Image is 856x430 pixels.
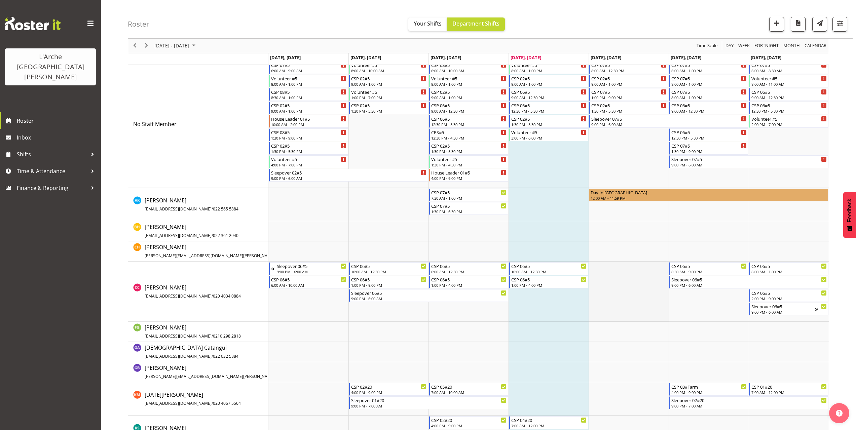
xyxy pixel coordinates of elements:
[751,263,827,269] div: CSP 06#5
[145,400,212,406] span: [EMAIL_ADDRESS][DOMAIN_NAME]
[271,68,346,73] div: 6:00 AM - 9:00 AM
[671,149,747,154] div: 1:30 PM - 9:00 PM
[271,115,346,122] div: House Leader 01#5
[351,269,426,274] div: 10:00 AM - 12:30 PM
[671,142,747,149] div: CSP 07#5
[769,17,784,32] button: Add a new shift
[131,42,140,50] button: Previous
[671,81,747,87] div: 8:00 AM - 1:00 PM
[669,128,748,141] div: No Staff Member"s event - CSP 06#5 Begin From Saturday, October 4, 2025 at 12:30:00 PM GMT+13:00 ...
[669,75,748,87] div: No Staff Member"s event - CSP 07#5 Begin From Saturday, October 4, 2025 at 8:00:00 AM GMT+13:00 E...
[511,102,587,109] div: CSP 06#5
[351,263,426,269] div: CSP 06#5
[753,42,780,50] button: Fortnight
[429,276,508,288] div: Crissandra Cruz"s event - CSP 06#5 Begin From Wednesday, October 1, 2025 at 1:00:00 PM GMT+13:00 ...
[271,135,346,141] div: 1:30 PM - 9:00 PM
[145,391,241,406] span: [DATE][PERSON_NAME]
[429,75,508,87] div: No Staff Member"s event - Volunteer #5 Begin From Wednesday, October 1, 2025 at 8:00:00 AM GMT+13...
[145,223,238,239] span: [PERSON_NAME]
[269,155,348,168] div: No Staff Member"s event - Volunteer #5 Begin From Monday, September 29, 2025 at 4:00:00 PM GMT+13...
[277,263,346,269] div: Sleepover 06#5
[511,81,587,87] div: 9:00 AM - 1:00 PM
[671,162,827,167] div: 9:00 PM - 6:00 AM
[431,115,507,122] div: CSP 06#5
[591,88,667,95] div: CSP 07#5
[751,390,827,395] div: 7:00 AM - 12:00 PM
[431,129,507,135] div: CPS#5
[213,400,241,406] span: 020 4067 5564
[431,423,507,428] div: 4:00 PM - 9:00 PM
[509,416,588,429] div: Katherine Shaw"s event - CSP 04#20 Begin From Thursday, October 2, 2025 at 7:00:00 AM GMT+13:00 E...
[269,276,348,288] div: Crissandra Cruz"s event - CSP 06#5 Begin From Monday, September 29, 2025 at 6:00:00 AM GMT+13:00 ...
[671,75,747,82] div: CSP 07#5
[351,68,426,73] div: 8:00 AM - 10:00 AM
[349,396,508,409] div: Kartik Mahajan"s event - Sleepover 01#20 Begin From Tuesday, September 30, 2025 at 9:00:00 PM GMT...
[153,42,198,50] button: October 2025
[351,81,426,87] div: 9:00 AM - 1:00 PM
[351,390,426,395] div: 4:00 PM - 9:00 PM
[271,95,346,100] div: 8:30 AM - 1:00 PM
[145,196,238,212] a: [PERSON_NAME][EMAIL_ADDRESS][DOMAIN_NAME]/022 565 5884
[145,344,238,360] a: [DEMOGRAPHIC_DATA] Catangui[EMAIL_ADDRESS][DOMAIN_NAME]/022 032 5884
[133,120,177,128] a: No Staff Member
[431,142,507,149] div: CSP 02#5
[511,108,587,114] div: 12:30 PM - 5:30 PM
[511,122,587,127] div: 1:30 PM - 5:30 PM
[671,282,827,288] div: 9:00 PM - 6:00 AM
[511,276,587,283] div: CSP 06#5
[452,20,499,27] span: Department Shifts
[145,233,212,238] span: [EMAIL_ADDRESS][DOMAIN_NAME]
[671,390,747,395] div: 4:00 PM - 9:00 PM
[431,175,507,181] div: 4:00 PM - 9:00 PM
[431,102,507,109] div: CSP 06#5
[271,102,346,109] div: CSP 02#5
[749,75,828,87] div: No Staff Member"s event - Volunteer #5 Begin From Sunday, October 5, 2025 at 8:00:00 AM GMT+13:00...
[271,75,346,82] div: Volunteer #5
[671,397,827,403] div: Sleepover 02#20
[213,333,241,339] span: 0210 298 2818
[145,243,302,259] a: [PERSON_NAME][PERSON_NAME][EMAIL_ADDRESS][DOMAIN_NAME][PERSON_NAME]
[669,262,748,275] div: Crissandra Cruz"s event - CSP 06#5 Begin From Saturday, October 4, 2025 at 6:30:00 AM GMT+13:00 E...
[17,132,98,143] span: Inbox
[447,17,505,31] button: Department Shifts
[212,206,213,212] span: /
[429,416,508,429] div: Katherine Shaw"s event - CSP 02#20 Begin From Wednesday, October 1, 2025 at 4:00:00 PM GMT+13:00 ...
[17,116,98,126] span: Roster
[751,269,827,274] div: 6:00 AM - 1:00 PM
[128,342,268,362] td: Gay Catangui resource
[142,42,151,50] button: Next
[591,102,667,109] div: CSP 02#5
[129,39,141,53] div: previous period
[751,309,815,315] div: 9:00 PM - 6:00 AM
[843,192,856,238] button: Feedback - Show survey
[509,102,588,114] div: No Staff Member"s event - CSP 06#5 Begin From Thursday, October 2, 2025 at 12:30:00 PM GMT+13:00 ...
[145,197,238,212] span: [PERSON_NAME]
[431,122,507,127] div: 12:30 PM - 5:30 PM
[414,20,442,27] span: Your Shifts
[271,276,346,283] div: CSP 06#5
[431,156,507,162] div: Volunteer #5
[431,195,507,201] div: 7:30 AM - 1:00 PM
[782,42,801,50] button: Timeline Month
[751,68,827,73] div: 6:00 AM - 8:30 AM
[145,293,212,299] span: [EMAIL_ADDRESS][DOMAIN_NAME]
[213,233,238,238] span: 022 361 2940
[751,122,827,127] div: 2:00 PM - 7:00 PM
[749,303,828,315] div: Crissandra Cruz"s event - Sleepover 06#5 Begin From Sunday, October 5, 2025 at 9:00:00 PM GMT+13:...
[351,282,426,288] div: 1:00 PM - 9:00 PM
[509,88,588,101] div: No Staff Member"s event - CSP 06#5 Begin From Thursday, October 2, 2025 at 9:00:00 AM GMT+13:00 E...
[671,102,747,109] div: CSP 06#5
[17,149,87,159] span: Shifts
[589,61,668,74] div: No Staff Member"s event - CSP 07#5 Begin From Friday, October 3, 2025 at 8:00:00 AM GMT+13:00 End...
[429,383,508,396] div: Kartik Mahajan"s event - CSP 05#20 Begin From Wednesday, October 1, 2025 at 7:00:00 AM GMT+13:00 ...
[431,263,507,269] div: CSP 06#5
[671,383,747,390] div: CSP 03#Farm
[351,102,426,109] div: CSP 02#5
[213,353,238,359] span: 022 032 5884
[128,322,268,342] td: Faustina Gaensicke resource
[724,42,735,50] button: Timeline Day
[591,68,667,73] div: 8:00 AM - 12:30 PM
[269,115,348,128] div: No Staff Member"s event - House Leader 01#5 Begin From Monday, September 29, 2025 at 10:00:00 AM ...
[671,156,827,162] div: Sleepover 07#5
[751,296,827,301] div: 2:00 PM - 9:00 PM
